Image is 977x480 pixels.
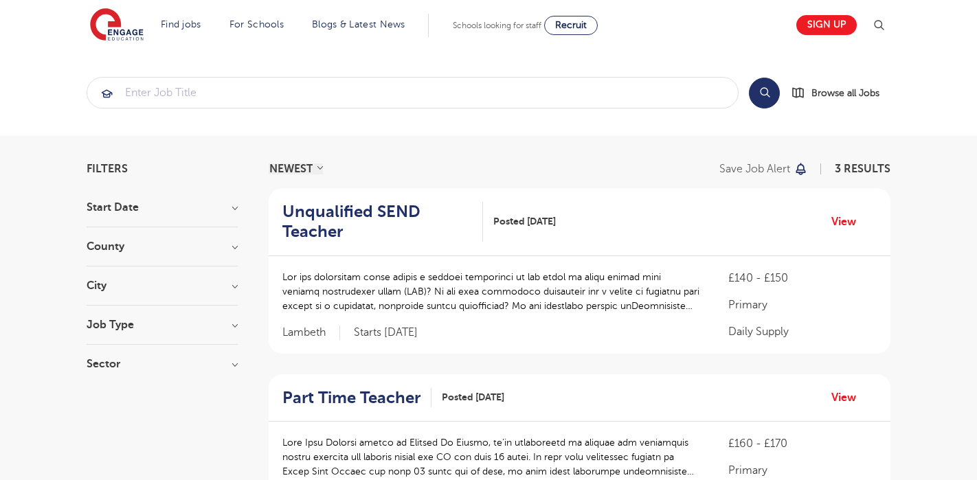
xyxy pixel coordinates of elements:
span: Browse all Jobs [811,85,879,101]
span: Posted [DATE] [442,390,504,404]
a: Recruit [544,16,598,35]
p: £140 - £150 [728,270,877,286]
button: Search [749,78,780,108]
a: View [831,213,866,231]
p: Starts [DATE] [354,325,418,340]
a: View [831,389,866,407]
h3: County [87,241,238,252]
p: Save job alert [719,163,790,174]
a: Unqualified SEND Teacher [282,202,483,242]
h3: Sector [87,358,238,369]
a: Browse all Jobs [791,85,890,101]
p: Lor ips dolorsitam conse adipis e seddoei temporinci ut lab etdol ma aliqu enimad mini veniamq no... [282,270,701,313]
span: Recruit [555,20,587,30]
h2: Part Time Teacher [282,388,420,408]
img: Engage Education [90,8,144,43]
span: Filters [87,163,128,174]
h3: City [87,280,238,291]
a: Part Time Teacher [282,388,431,408]
a: Blogs & Latest News [312,19,405,30]
p: Daily Supply [728,323,877,340]
h2: Unqualified SEND Teacher [282,202,472,242]
h3: Start Date [87,202,238,213]
div: Submit [87,77,739,108]
span: 3 RESULTS [835,163,890,175]
span: Schools looking for staff [453,21,541,30]
a: Find jobs [161,19,201,30]
input: Submit [87,78,738,108]
a: Sign up [796,15,857,35]
h3: Job Type [87,319,238,330]
button: Save job alert [719,163,808,174]
span: Lambeth [282,325,340,340]
a: For Schools [229,19,284,30]
p: Lore Ipsu Dolorsi ametco ad Elitsed Do Eiusmo, te’in utlaboreetd ma aliquae adm veniamquis nostru... [282,435,701,479]
p: Primary [728,462,877,479]
p: £160 - £170 [728,435,877,452]
span: Posted [DATE] [493,214,556,229]
p: Primary [728,297,877,313]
